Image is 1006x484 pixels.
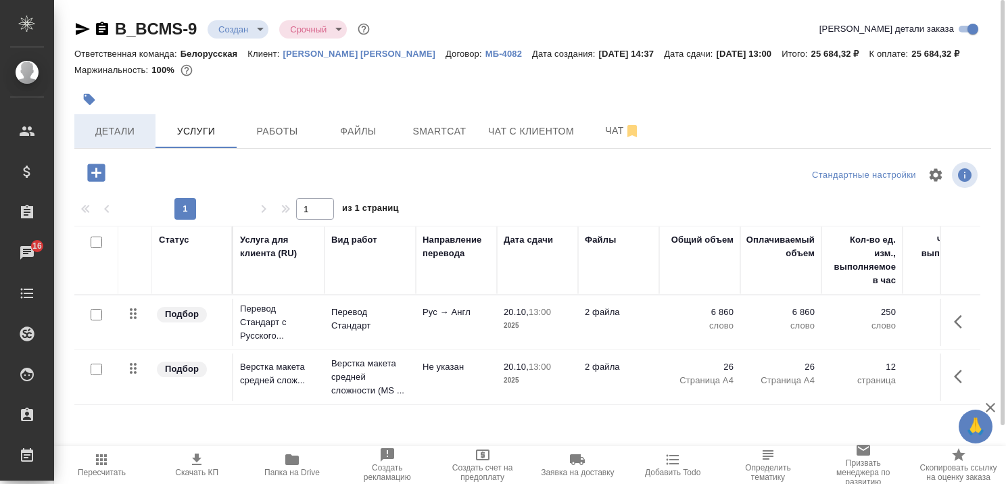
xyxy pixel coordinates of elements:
p: Белорусская [181,49,248,59]
svg: Отписаться [624,123,640,139]
p: 20.10, [504,362,529,372]
span: [PERSON_NAME] детали заказа [819,22,954,36]
td: 27.44 [903,299,984,346]
span: Работы [245,123,310,140]
p: [PERSON_NAME] [PERSON_NAME] [283,49,446,59]
p: Дата сдачи: [664,49,716,59]
p: 6 860 [666,306,734,319]
p: 100% [151,65,178,75]
span: Заявка на доставку [541,468,614,477]
p: К оплате: [869,49,912,59]
span: Файлы [326,123,391,140]
button: Показать кнопки [946,306,978,338]
div: Часов на выполнение [909,233,977,260]
p: Не указан [423,360,490,374]
p: 6 860 [747,306,815,319]
p: Страница А4 [747,374,815,387]
div: Оплачиваемый объем [746,233,815,260]
span: из 1 страниц [342,200,399,220]
p: Дата создания: [532,49,598,59]
div: Дата сдачи [504,233,553,247]
p: 20.10, [504,307,529,317]
span: Скачать КП [175,468,218,477]
button: Пересчитать [54,446,149,484]
button: Добавить Todo [625,446,721,484]
p: 25 684,32 ₽ [911,49,969,59]
p: Рус → Англ [423,306,490,319]
button: Показать кнопки [946,360,978,393]
span: Детали [82,123,147,140]
p: Маржинальность: [74,65,151,75]
button: Добавить услугу [78,159,115,187]
button: 🙏 [959,410,992,443]
button: 0.00 RUB; [178,62,195,79]
span: Определить тематику [729,463,808,482]
div: Создан [208,20,268,39]
button: Папка на Drive [245,446,340,484]
div: Создан [279,20,347,39]
button: Скопировать ссылку для ЯМессенджера [74,21,91,37]
p: Страница А4 [666,374,734,387]
span: Чат [590,122,655,139]
span: 🙏 [964,412,987,441]
div: split button [809,165,919,186]
p: 2 файла [585,306,652,319]
button: Создать рекламацию [339,446,435,484]
button: Доп статусы указывают на важность/срочность заказа [355,20,373,38]
p: Ответственная команда: [74,49,181,59]
p: Клиент: [247,49,283,59]
button: Определить тематику [721,446,816,484]
p: Верстка макета средней сложности (MS ... [331,357,409,397]
button: Скачать КП [149,446,245,484]
span: Скопировать ссылку на оценку заказа [919,463,998,482]
p: 2025 [504,374,571,387]
span: Настроить таблицу [919,159,952,191]
p: 26 [666,360,734,374]
span: Smartcat [407,123,472,140]
p: МБ-4082 [485,49,532,59]
button: Создать счет на предоплату [435,446,530,484]
p: Перевод Стандарт с Русского... [240,302,318,343]
p: слово [828,319,896,333]
span: Папка на Drive [264,468,320,477]
button: Заявка на доставку [530,446,625,484]
button: Срочный [286,24,331,35]
p: 13:00 [529,362,551,372]
div: Файлы [585,233,616,247]
p: 250 [828,306,896,319]
button: Создан [214,24,252,35]
span: Создать рекламацию [348,463,427,482]
p: Верстка макета средней слож... [240,360,318,387]
div: Вид работ [331,233,377,247]
button: Скопировать ссылку [94,21,110,37]
span: Добавить Todo [645,468,700,477]
button: Призвать менеджера по развитию [815,446,911,484]
p: 13:00 [529,307,551,317]
p: 12 [828,360,896,374]
p: 2025 [504,319,571,333]
span: Услуги [164,123,229,140]
button: Добавить тэг [74,84,104,114]
button: Скопировать ссылку на оценку заказа [911,446,1006,484]
p: Подбор [165,308,199,321]
a: 16 [3,236,51,270]
p: Перевод Стандарт [331,306,409,333]
p: 2 файла [585,360,652,374]
p: Итого: [782,49,811,59]
p: [DATE] 13:00 [717,49,782,59]
a: МБ-4082 [485,47,532,59]
a: [PERSON_NAME] [PERSON_NAME] [283,47,446,59]
a: B_BCMS-9 [115,20,197,38]
td: 2.17 [903,354,984,401]
div: Общий объем [671,233,734,247]
p: 25 684,32 ₽ [811,49,869,59]
p: [DATE] 14:37 [599,49,665,59]
p: слово [747,319,815,333]
span: Создать счет на предоплату [443,463,522,482]
div: Кол-во ед. изм., выполняемое в час [828,233,896,287]
div: Услуга для клиента (RU) [240,233,318,260]
div: Направление перевода [423,233,490,260]
p: Договор: [446,49,485,59]
div: Статус [159,233,189,247]
p: Подбор [165,362,199,376]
